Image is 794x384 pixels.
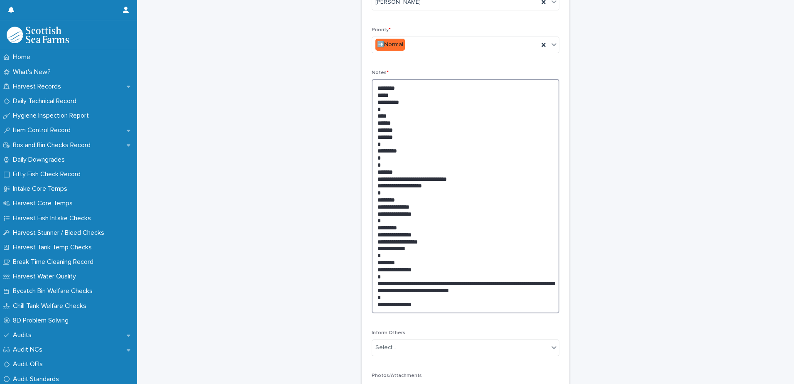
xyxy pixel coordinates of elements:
[375,343,396,352] div: Select...
[10,170,87,178] p: Fifty Fish Check Record
[372,27,391,32] span: Priority
[10,97,83,105] p: Daily Technical Record
[372,330,405,335] span: Inform Others
[372,373,422,378] span: Photos/Attachments
[375,39,405,51] div: ➡️Normal
[10,244,98,251] p: Harvest Tank Temp Checks
[10,302,93,310] p: Chill Tank Welfare Checks
[7,27,69,43] img: mMrefqRFQpe26GRNOUkG
[10,199,79,207] p: Harvest Core Temps
[10,68,57,76] p: What's New?
[10,141,97,149] p: Box and Bin Checks Record
[10,112,96,120] p: Hygiene Inspection Report
[10,83,68,91] p: Harvest Records
[10,126,77,134] p: Item Control Record
[10,185,74,193] p: Intake Core Temps
[10,317,75,325] p: 8D Problem Solving
[10,53,37,61] p: Home
[10,156,71,164] p: Daily Downgrades
[10,360,49,368] p: Audit OFIs
[10,375,66,383] p: Audit Standards
[372,70,389,75] span: Notes
[10,273,83,281] p: Harvest Water Quality
[10,214,98,222] p: Harvest Fish Intake Checks
[10,258,100,266] p: Break Time Cleaning Record
[10,287,99,295] p: Bycatch Bin Welfare Checks
[10,346,49,354] p: Audit NCs
[10,229,111,237] p: Harvest Stunner / Bleed Checks
[10,331,38,339] p: Audits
